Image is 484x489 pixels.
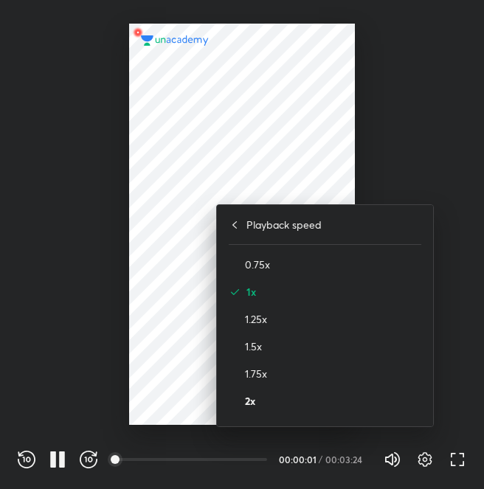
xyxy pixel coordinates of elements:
h4: 1.25x [245,311,421,327]
h4: 2x [245,393,421,409]
h4: 1.5x [245,339,421,354]
h4: 0.75x [245,257,421,272]
h4: 1x [246,284,421,299]
h4: Playback speed [246,217,322,232]
img: activeRate.6640ab9b.svg [229,286,241,298]
h4: 1.75x [245,366,421,381]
